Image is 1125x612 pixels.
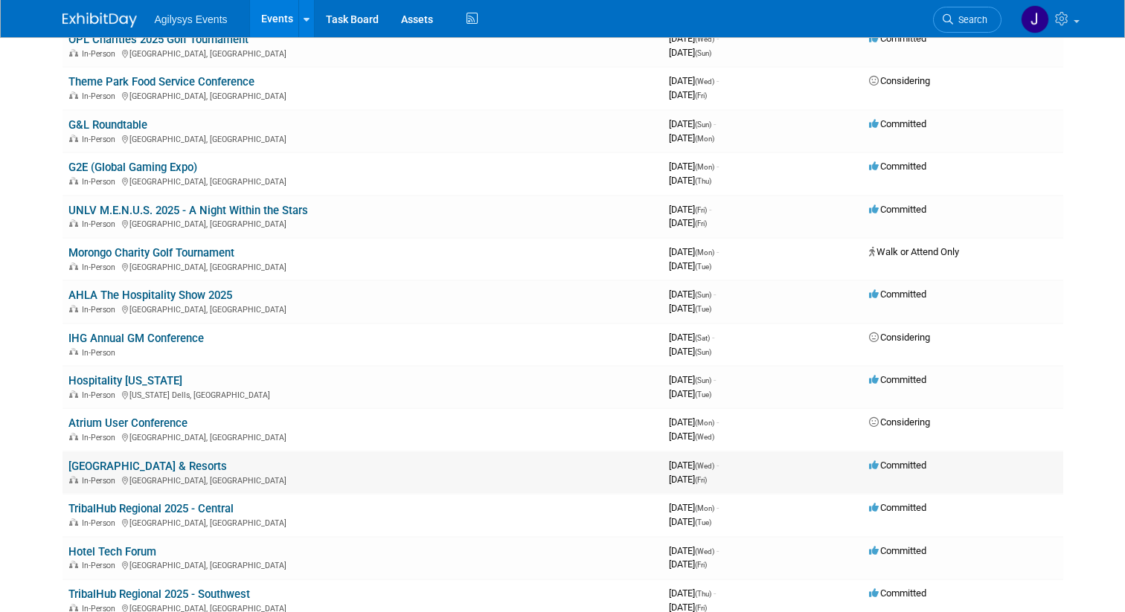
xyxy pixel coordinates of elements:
span: - [712,332,714,343]
span: [DATE] [669,303,711,314]
img: In-Person Event [69,604,78,611]
span: Committed [869,460,926,471]
span: [DATE] [669,47,711,58]
img: In-Person Event [69,518,78,526]
span: Considering [869,332,930,343]
span: [DATE] [669,388,711,399]
span: - [717,246,719,257]
span: [DATE] [669,33,719,44]
a: G2E (Global Gaming Expo) [68,161,197,174]
span: (Fri) [695,604,707,612]
span: [DATE] [669,118,716,129]
a: Search [933,7,1001,33]
span: Committed [869,33,926,44]
span: [DATE] [669,161,719,172]
div: [GEOGRAPHIC_DATA], [GEOGRAPHIC_DATA] [68,47,657,59]
span: Committed [869,204,926,215]
span: In-Person [82,433,120,442]
span: Walk or Attend Only [869,246,959,257]
span: (Sun) [695,348,711,356]
a: TribalHub Regional 2025 - Southwest [68,587,250,601]
span: [DATE] [669,175,711,186]
span: [DATE] [669,246,719,257]
span: Committed [869,161,926,172]
a: Atrium User Conference [68,416,187,430]
span: [DATE] [669,374,716,385]
a: IHG Annual GM Conference [68,332,204,345]
span: - [714,374,716,385]
div: [GEOGRAPHIC_DATA], [GEOGRAPHIC_DATA] [68,89,657,101]
span: [DATE] [669,204,711,215]
span: (Mon) [695,504,714,512]
span: In-Person [82,262,120,272]
img: In-Person Event [69,177,78,184]
span: Committed [869,587,926,599]
span: [DATE] [669,587,716,599]
span: [DATE] [669,502,719,513]
a: AHLA The Hospitality Show 2025 [68,289,232,302]
span: (Fri) [695,476,707,484]
span: [DATE] [669,217,707,228]
img: In-Person Event [69,262,78,270]
span: (Sun) [695,376,711,384]
img: In-Person Event [69,219,78,227]
span: (Mon) [695,135,714,143]
span: [DATE] [669,416,719,428]
span: (Sat) [695,334,710,342]
span: Committed [869,502,926,513]
span: (Sun) [695,49,711,57]
span: [DATE] [669,474,707,485]
span: - [717,75,719,86]
span: Committed [869,118,926,129]
span: (Sun) [695,291,711,299]
span: Committed [869,374,926,385]
span: In-Person [82,305,120,315]
span: - [717,545,719,556]
span: (Mon) [695,163,714,171]
span: - [714,587,716,599]
span: [DATE] [669,260,711,271]
span: Search [953,14,987,25]
span: - [717,502,719,513]
span: (Wed) [695,462,714,470]
span: (Tue) [695,305,711,313]
span: (Wed) [695,35,714,43]
span: - [717,33,719,44]
span: (Tue) [695,262,711,271]
img: In-Person Event [69,305,78,312]
div: [GEOGRAPHIC_DATA], [GEOGRAPHIC_DATA] [68,175,657,187]
img: In-Person Event [69,135,78,142]
span: In-Person [82,219,120,229]
span: In-Person [82,518,120,528]
div: [GEOGRAPHIC_DATA], [GEOGRAPHIC_DATA] [68,558,657,570]
span: In-Person [82,135,120,144]
span: - [709,204,711,215]
span: In-Person [82,177,120,187]
span: In-Person [82,476,120,486]
a: G&L Roundtable [68,118,147,132]
a: TribalHub Regional 2025 - Central [68,502,234,515]
span: Considering [869,75,930,86]
span: [DATE] [669,545,719,556]
span: (Wed) [695,433,714,441]
span: In-Person [82,91,120,101]
span: [DATE] [669,516,711,527]
a: Theme Park Food Service Conference [68,75,254,88]
span: (Fri) [695,206,707,214]
span: (Fri) [695,91,707,100]
span: (Fri) [695,561,707,569]
span: Agilysys Events [155,13,228,25]
span: [DATE] [669,75,719,86]
span: (Mon) [695,419,714,427]
span: [DATE] [669,89,707,100]
div: [GEOGRAPHIC_DATA], [GEOGRAPHIC_DATA] [68,260,657,272]
div: [GEOGRAPHIC_DATA], [GEOGRAPHIC_DATA] [68,217,657,229]
span: Committed [869,289,926,300]
span: - [717,416,719,428]
div: [GEOGRAPHIC_DATA], [GEOGRAPHIC_DATA] [68,132,657,144]
a: [GEOGRAPHIC_DATA] & Resorts [68,460,227,473]
div: [US_STATE] Dells, [GEOGRAPHIC_DATA] [68,388,657,400]
span: In-Person [82,348,120,358]
img: In-Person Event [69,91,78,99]
a: Hospitality [US_STATE] [68,374,182,387]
